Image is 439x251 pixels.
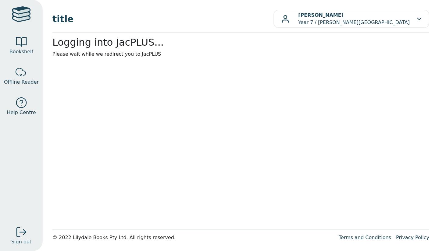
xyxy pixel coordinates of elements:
p: Year 7 / [PERSON_NAME][GEOGRAPHIC_DATA] [298,12,410,26]
a: Privacy Policy [396,235,429,240]
button: [PERSON_NAME]Year 7 / [PERSON_NAME][GEOGRAPHIC_DATA] [273,10,429,28]
a: Terms and Conditions [339,235,391,240]
h2: Logging into JacPLUS... [52,37,429,48]
span: Help Centre [7,109,36,116]
p: Please wait while we redirect you to JacPLUS [52,51,429,58]
div: © 2022 Lilydale Books Pty Ltd. All rights reserved. [52,234,334,241]
span: Sign out [11,238,31,246]
b: [PERSON_NAME] [298,12,344,18]
span: Offline Reader [4,78,39,86]
span: Bookshelf [9,48,33,55]
span: title [52,12,273,26]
